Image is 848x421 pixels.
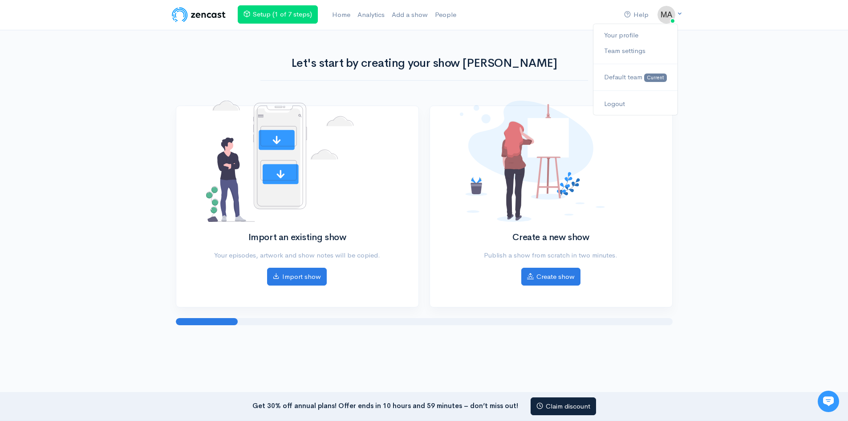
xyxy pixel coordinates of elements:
[14,118,164,136] button: New conversation
[206,233,388,242] h2: Import an existing show
[206,250,388,261] p: Your episodes, artwork and show notes will be copied.
[593,96,677,112] a: Logout
[460,250,642,261] p: Publish a show from scratch in two minutes.
[460,233,642,242] h2: Create a new show
[206,101,354,222] img: No shows added
[260,57,588,70] h1: Let's start by creating your show [PERSON_NAME]
[644,74,666,82] span: Current
[329,5,354,25] a: Home
[57,123,107,131] span: New conversation
[170,6,227,24] img: ZenCast Logo
[12,153,166,163] p: Find an answer quickly
[388,5,431,25] a: Add a show
[26,168,159,185] input: Search articles
[621,5,652,25] a: Help
[593,43,677,59] a: Team settings
[531,397,596,416] a: Claim discount
[521,268,580,286] a: Create show
[460,101,605,222] img: No shows added
[354,5,388,25] a: Analytics
[267,268,327,286] a: Import show
[252,401,518,409] strong: Get 30% off annual plans! Offer ends in 10 hours and 59 minutes – don’t miss out!
[431,5,460,25] a: People
[13,59,165,102] h2: Just let us know if you need anything and we'll be happy to help! 🙂
[657,6,675,24] img: ...
[818,391,839,412] iframe: gist-messenger-bubble-iframe
[604,73,642,81] span: Default team
[593,69,677,85] a: Default team Current
[593,28,677,43] a: Your profile
[238,5,318,24] a: Setup (1 of 7 steps)
[13,43,165,57] h1: Hi 👋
